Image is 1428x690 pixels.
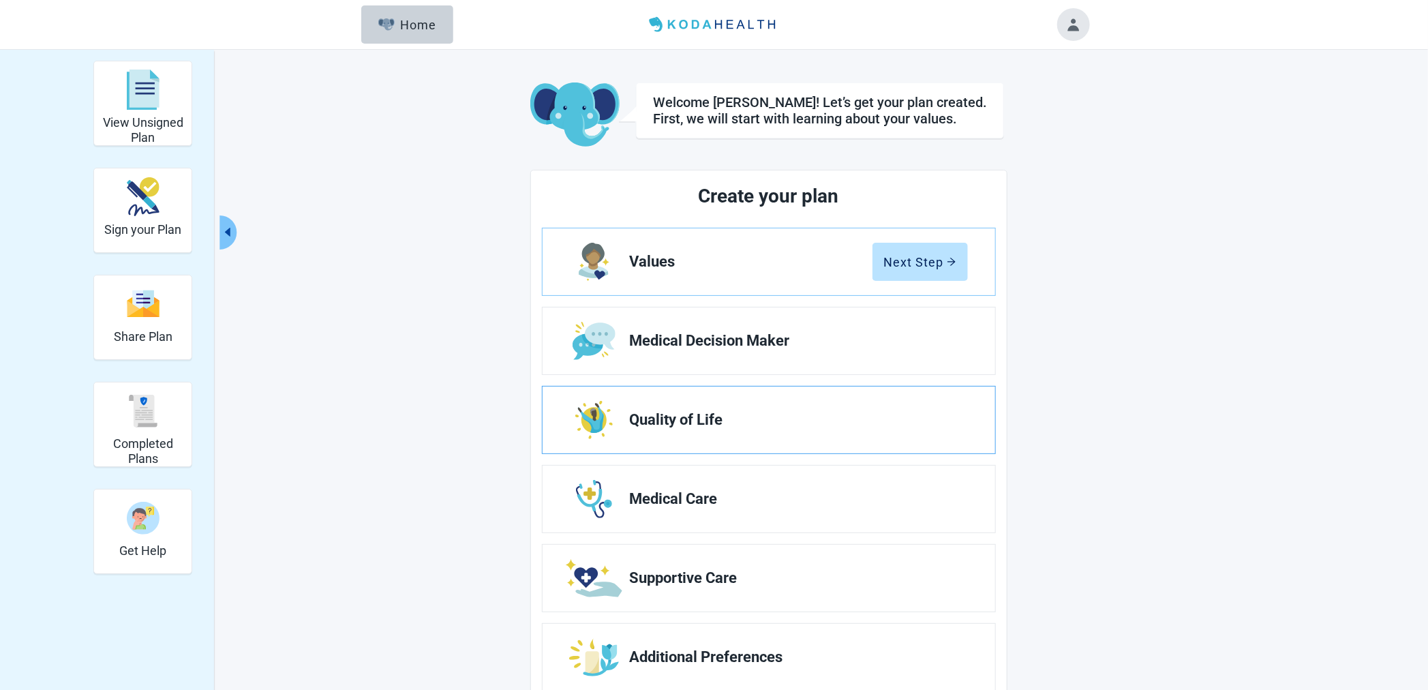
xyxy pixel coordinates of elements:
div: Home [378,18,437,31]
div: Sign your Plan [93,168,192,253]
div: View Unsigned Plan [93,61,192,146]
h2: Create your plan [593,181,945,211]
img: Koda Health [643,14,784,35]
img: Elephant [378,18,395,31]
img: svg%3e [127,70,159,110]
span: Quality of Life [630,412,957,428]
span: Supportive Care [630,570,957,586]
a: Edit Medical Decision Maker section [543,307,995,374]
img: Koda Elephant [530,82,620,148]
button: Next Steparrow-right [872,243,968,281]
div: Get Help [93,489,192,574]
div: Share Plan [93,275,192,360]
span: Values [630,254,872,270]
a: Edit Supportive Care section [543,545,995,612]
a: Edit Medical Care section [543,466,995,532]
img: person-question-x68TBcxA.svg [127,502,159,535]
h2: View Unsigned Plan [100,115,186,145]
a: Edit Values section [543,228,995,295]
button: Toggle account menu [1057,8,1090,41]
div: Welcome [PERSON_NAME]! Let’s get your plan created. First, we will start with learning about your... [653,94,987,127]
span: Medical Decision Maker [630,333,957,349]
img: make_plan_official-CpYJDfBD.svg [127,177,159,216]
div: Next Step [884,255,956,269]
a: Edit Quality of Life section [543,387,995,453]
h2: Share Plan [114,329,172,344]
span: arrow-right [947,257,956,267]
img: svg%3e [127,395,159,427]
h2: Get Help [119,543,166,558]
img: svg%3e [127,289,159,318]
span: Additional Preferences [630,649,957,665]
h2: Completed Plans [100,436,186,466]
h2: Sign your Plan [104,222,181,237]
span: caret-left [221,226,234,239]
span: Medical Care [630,491,957,507]
button: Collapse menu [219,215,237,250]
button: ElephantHome [361,5,453,44]
div: Completed Plans [93,382,192,467]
